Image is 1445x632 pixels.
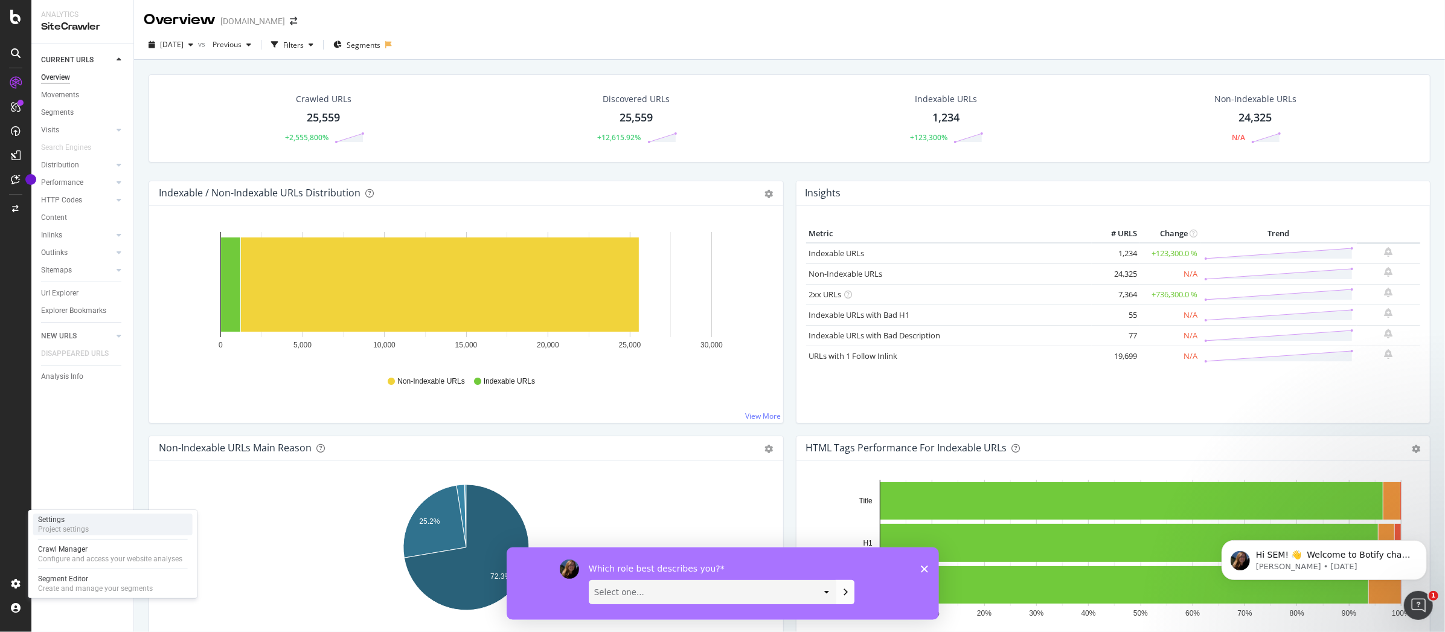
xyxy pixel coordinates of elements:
div: Configure and access your website analyses [38,554,182,564]
div: bell-plus [1385,308,1393,318]
text: 15,000 [455,341,478,349]
div: bell-plus [1385,329,1393,338]
button: [DATE] [144,35,198,54]
text: 50% [1133,609,1147,617]
div: Non-Indexable URLs [1214,93,1296,105]
p: Message from Laura, sent 19w ago [53,47,208,57]
a: Indexable URLs [809,248,865,259]
th: Change [1140,225,1200,243]
div: Segment Editor [38,574,153,584]
button: Filters [266,35,318,54]
a: Distribution [41,159,113,172]
div: Overview [41,71,70,84]
div: bell-plus [1385,288,1393,297]
div: Crawl Manager [38,544,182,554]
text: 10,000 [373,341,396,349]
div: bell-plus [1385,349,1393,359]
iframe: Intercom live chat [1404,591,1433,620]
div: Explorer Bookmarks [41,305,106,317]
td: +736,300.0 % [1140,284,1200,305]
a: SettingsProject settings [33,514,193,535]
td: 24,325 [1092,263,1140,284]
th: Metric [806,225,1092,243]
a: Performance [41,176,113,189]
text: 70% [1237,609,1252,617]
text: 25.2% [419,517,440,526]
div: Project settings [38,524,89,534]
a: Crawl ManagerConfigure and access your website analyses [33,543,193,565]
text: 100% [1392,609,1411,617]
td: N/A [1140,263,1200,284]
div: Inlinks [41,229,62,242]
div: 25,559 [307,110,340,126]
span: Indexable URLs [484,376,535,387]
span: Non-Indexable URLs [397,376,464,387]
div: Create and manage your segments [38,584,153,593]
div: Search Engines [41,141,91,154]
text: 40% [1081,609,1095,617]
a: Overview [41,71,125,84]
div: Discovered URLs [603,93,670,105]
div: 25,559 [620,110,653,126]
div: HTTP Codes [41,194,82,207]
div: Sitemaps [41,264,72,277]
div: Visits [41,124,59,137]
span: Previous [208,39,242,50]
span: Hi SEM! 👋 Welcome to Botify chat support! Have a question? Reply to this message and our team wil... [53,35,207,93]
div: NEW URLS [41,330,77,343]
svg: A chart. [159,225,773,365]
div: +123,300% [910,132,947,143]
a: Segments [41,106,125,119]
span: vs [198,39,208,49]
td: N/A [1140,325,1200,346]
text: 5,000 [293,341,312,349]
span: 2025 Jun. 3rd [160,39,184,50]
div: Url Explorer [41,287,78,300]
text: 72.3% [490,573,511,581]
div: Non-Indexable URLs Main Reason [159,442,312,454]
div: gear [1412,445,1420,453]
a: Search Engines [41,141,103,154]
text: 20% [977,609,992,617]
text: 60% [1185,609,1200,617]
div: A chart. [159,480,773,620]
div: +12,615.92% [598,132,641,143]
a: Content [41,211,125,224]
text: 25,000 [619,341,641,349]
div: +2,555,800% [285,132,328,143]
div: gear [765,445,774,453]
td: 77 [1092,325,1140,346]
div: Indexable URLs [915,93,977,105]
div: CURRENT URLS [41,54,94,66]
a: URLs with 1 Follow Inlink [809,350,898,361]
text: 30,000 [700,341,723,349]
iframe: Survey by Laura from Botify [507,547,939,620]
a: Outlinks [41,247,113,259]
a: Indexable URLs with Bad H1 [809,309,910,320]
div: Overview [144,10,216,30]
div: Analytics [41,10,124,20]
div: Movements [41,89,79,102]
a: HTTP Codes [41,194,113,207]
text: 90% [1342,609,1356,617]
div: Analysis Info [41,370,83,383]
td: +123,300.0 % [1140,243,1200,264]
span: 1 [1429,591,1438,601]
div: Outlinks [41,247,68,259]
text: 80% [1289,609,1304,617]
a: Non-Indexable URLs [809,268,883,279]
h4: Insights [806,185,841,201]
div: HTML Tags Performance for Indexable URLs [806,442,1007,454]
div: N/A [1232,132,1245,143]
a: View More [746,411,781,421]
td: 19,699 [1092,346,1140,366]
div: Crawled URLs [296,93,351,105]
a: Sitemaps [41,264,113,277]
button: Segments [328,35,385,54]
a: DISAPPEARED URLS [41,347,121,360]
